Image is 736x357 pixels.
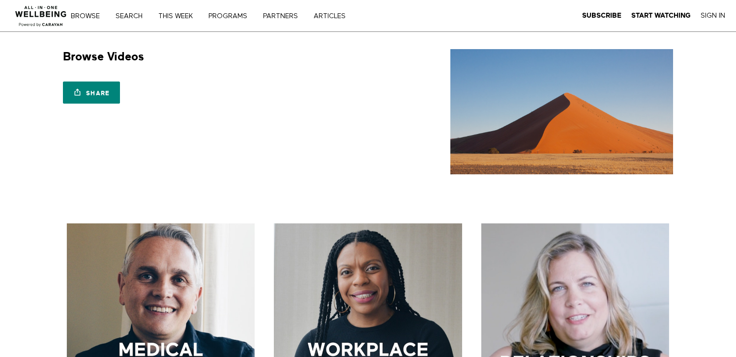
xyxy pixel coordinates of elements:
[582,12,621,19] strong: Subscribe
[205,13,258,20] a: PROGRAMS
[260,13,308,20] a: PARTNERS
[582,11,621,20] a: Subscribe
[155,13,203,20] a: THIS WEEK
[631,12,691,19] strong: Start Watching
[67,13,110,20] a: Browse
[450,49,673,174] img: Browse Videos
[78,11,366,21] nav: Primary
[63,82,120,104] a: Share
[701,11,725,20] a: Sign In
[631,11,691,20] a: Start Watching
[112,13,153,20] a: Search
[310,13,356,20] a: ARTICLES
[63,49,144,64] h1: Browse Videos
